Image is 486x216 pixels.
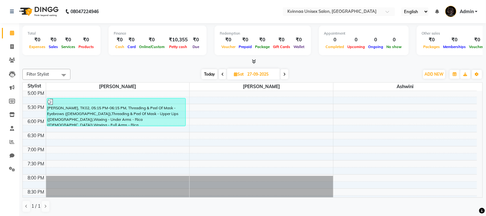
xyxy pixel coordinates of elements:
span: Card [126,45,137,49]
div: 5:00 PM [27,90,46,97]
div: 6:00 PM [27,118,46,125]
div: ₹0 [137,36,166,44]
div: ₹0 [126,36,137,44]
div: 7:00 PM [27,146,46,153]
div: ₹0 [114,36,126,44]
div: ₹0 [253,36,271,44]
span: [PERSON_NAME] [46,83,190,91]
span: Services [60,45,77,49]
div: 7:30 PM [27,161,46,167]
span: [PERSON_NAME] [190,83,333,91]
input: 2025-09-27 [245,70,277,79]
span: Packages [422,45,442,49]
span: Admin [460,8,474,15]
span: Voucher [220,45,237,49]
span: Due [191,45,201,49]
div: ₹0 [60,36,77,44]
div: ₹0 [237,36,253,44]
div: Redemption [220,31,306,36]
span: 1 / 1 [31,203,40,210]
div: ₹0 [292,36,306,44]
div: ₹10,355 [166,36,190,44]
div: 6:30 PM [27,132,46,139]
div: Stylist [23,83,46,89]
span: Today [202,69,218,79]
div: Appointment [324,31,404,36]
img: Admin [445,6,457,17]
div: Finance [114,31,202,36]
div: 0 [346,36,367,44]
div: ₹0 [47,36,60,44]
img: logo [16,3,60,21]
span: Wallet [292,45,306,49]
div: 0 [367,36,385,44]
div: [PERSON_NAME], TK02, 05:15 PM-06:15 PM, Threading & Peel Of Mask - Eyebrows ([DEMOGRAPHIC_DATA]),... [47,98,185,126]
span: Prepaid [237,45,253,49]
span: Expenses [28,45,47,49]
div: ₹0 [190,36,202,44]
div: ₹0 [220,36,237,44]
div: 5:30 PM [27,104,46,111]
button: ADD NEW [423,70,445,79]
span: Ongoing [367,45,385,49]
span: ADD NEW [425,72,444,77]
div: ₹0 [28,36,47,44]
div: 0 [324,36,346,44]
span: Memberships [442,45,468,49]
div: 8:30 PM [27,189,46,195]
div: ₹0 [422,36,442,44]
span: Ashwini [334,83,477,91]
span: Petty cash [168,45,189,49]
div: Total [28,31,95,36]
div: 0 [385,36,404,44]
span: Cash [114,45,126,49]
div: ₹0 [271,36,292,44]
span: Completed [324,45,346,49]
span: Gift Cards [271,45,292,49]
span: Package [253,45,271,49]
span: Filter Stylist [27,71,49,77]
div: ₹0 [442,36,468,44]
span: Sales [47,45,60,49]
span: Online/Custom [137,45,166,49]
span: No show [385,45,404,49]
div: ₹0 [77,36,95,44]
span: Upcoming [346,45,367,49]
b: 08047224946 [70,3,99,21]
div: 8:00 PM [27,175,46,181]
span: Products [77,45,95,49]
span: Sat [232,72,245,77]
